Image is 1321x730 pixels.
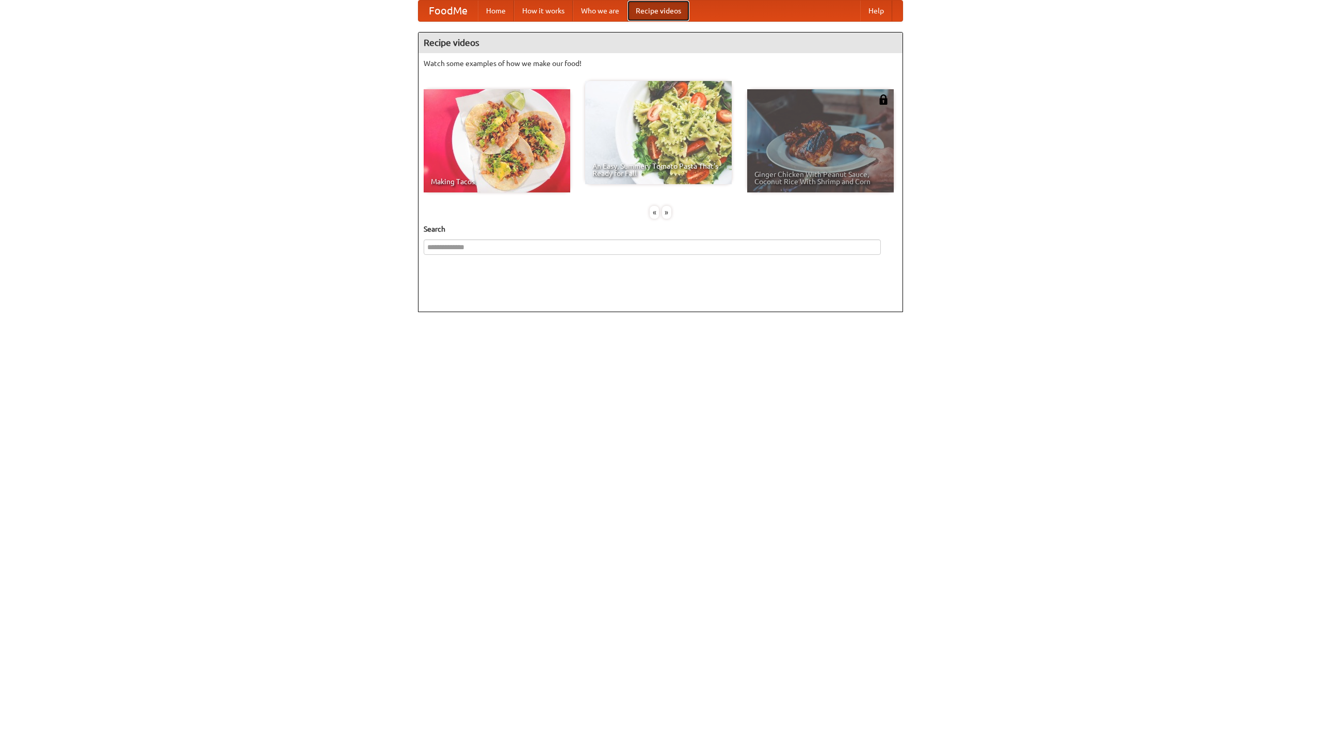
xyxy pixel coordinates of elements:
span: An Easy, Summery Tomato Pasta That's Ready for Fall [592,163,724,177]
div: » [662,206,671,219]
a: How it works [514,1,573,21]
img: 483408.png [878,94,889,105]
span: Making Tacos [431,178,563,185]
a: An Easy, Summery Tomato Pasta That's Ready for Fall [585,81,732,184]
a: FoodMe [418,1,478,21]
h5: Search [424,224,897,234]
div: « [650,206,659,219]
h4: Recipe videos [418,33,903,53]
a: Home [478,1,514,21]
a: Help [860,1,892,21]
a: Who we are [573,1,627,21]
a: Making Tacos [424,89,570,192]
p: Watch some examples of how we make our food! [424,58,897,69]
a: Recipe videos [627,1,689,21]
